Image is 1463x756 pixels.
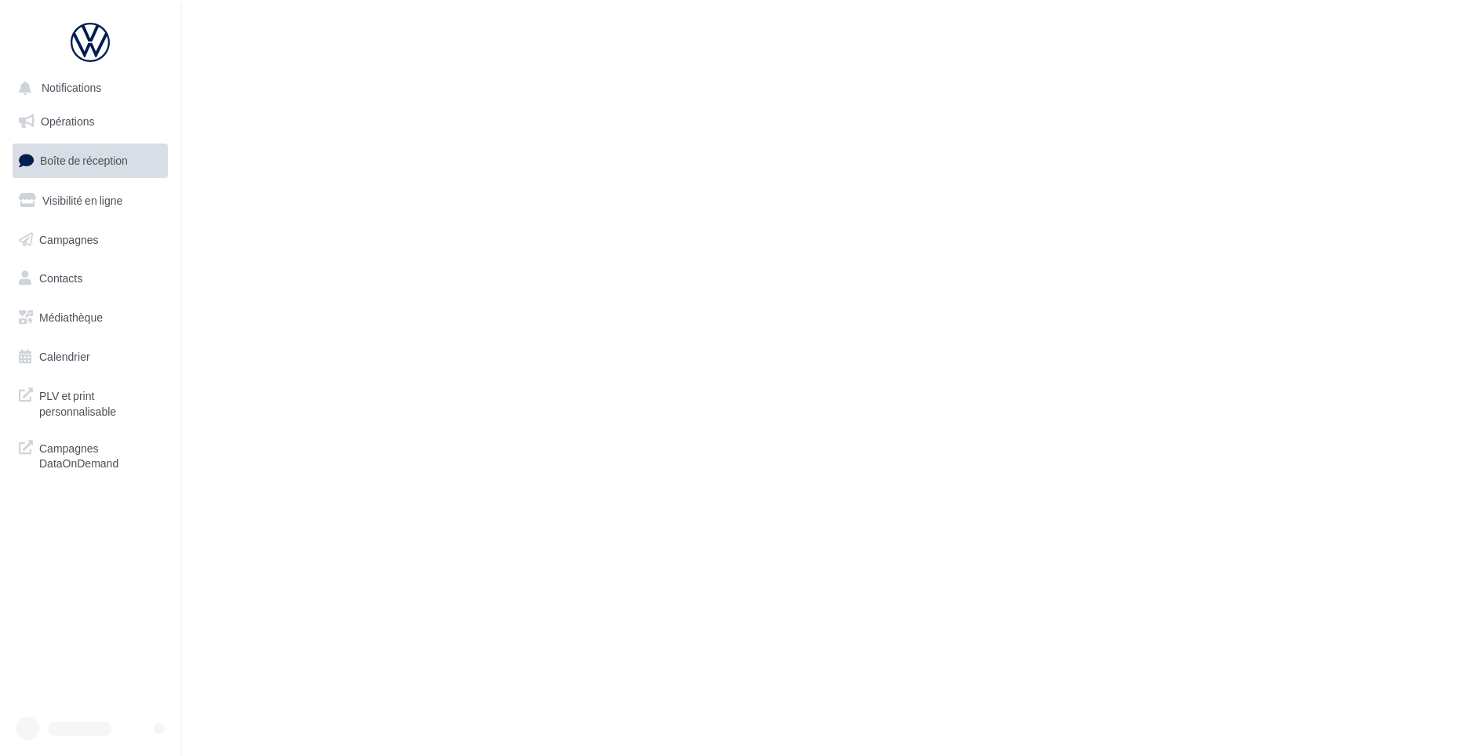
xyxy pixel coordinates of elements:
a: Boîte de réception [9,144,171,177]
a: Médiathèque [9,301,171,334]
a: Campagnes [9,224,171,256]
span: Boîte de réception [40,154,128,167]
span: Opérations [41,114,94,128]
a: Contacts [9,262,171,295]
a: Campagnes DataOnDemand [9,431,171,478]
span: Campagnes DataOnDemand [39,438,162,471]
a: Visibilité en ligne [9,184,171,217]
a: Opérations [9,105,171,138]
a: Calendrier [9,340,171,373]
span: Notifications [42,82,101,95]
a: PLV et print personnalisable [9,379,171,425]
span: Campagnes [39,232,99,245]
span: Médiathèque [39,311,103,324]
span: Contacts [39,271,82,285]
span: Visibilité en ligne [42,194,122,207]
span: Calendrier [39,350,90,363]
span: PLV et print personnalisable [39,385,162,419]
